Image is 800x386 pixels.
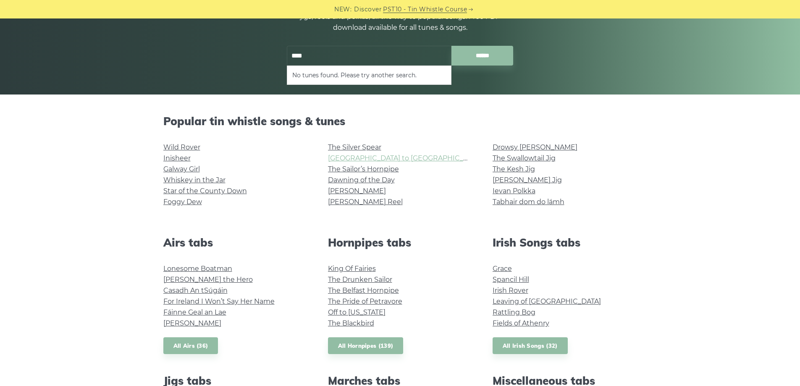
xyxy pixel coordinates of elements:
h2: Hornpipes tabs [328,236,472,249]
a: Fields of Athenry [493,319,549,327]
a: Galway Girl [163,165,200,173]
a: Ievan Polkka [493,187,535,195]
a: Wild Rover [163,143,200,151]
a: All Irish Songs (32) [493,337,568,354]
a: [PERSON_NAME] the Hero [163,276,253,284]
a: Tabhair dom do lámh [493,198,564,206]
a: The Kesh Jig [493,165,535,173]
a: Foggy Dew [163,198,202,206]
a: For Ireland I Won’t Say Her Name [163,297,275,305]
a: Rattling Bog [493,308,535,316]
li: No tunes found. Please try another search. [292,70,446,80]
span: Discover [354,5,382,14]
a: The Silver Spear [328,143,381,151]
a: Star of the County Down [163,187,247,195]
a: King Of Fairies [328,265,376,273]
a: Leaving of [GEOGRAPHIC_DATA] [493,297,601,305]
a: Dawning of the Day [328,176,395,184]
a: PST10 - Tin Whistle Course [383,5,467,14]
a: The Sailor’s Hornpipe [328,165,399,173]
a: The Pride of Petravore [328,297,402,305]
h2: Airs tabs [163,236,308,249]
h2: Irish Songs tabs [493,236,637,249]
a: Lonesome Boatman [163,265,232,273]
a: [PERSON_NAME] Reel [328,198,403,206]
a: Irish Rover [493,286,528,294]
a: Off to [US_STATE] [328,308,386,316]
h2: Popular tin whistle songs & tunes [163,115,637,128]
a: Drowsy [PERSON_NAME] [493,143,577,151]
a: [PERSON_NAME] [163,319,221,327]
a: Casadh An tSúgáin [163,286,228,294]
a: All Airs (36) [163,337,218,354]
a: The Swallowtail Jig [493,154,556,162]
a: Inisheer [163,154,191,162]
a: Spancil Hill [493,276,529,284]
a: [GEOGRAPHIC_DATA] to [GEOGRAPHIC_DATA] [328,154,483,162]
a: [PERSON_NAME] [328,187,386,195]
a: [PERSON_NAME] Jig [493,176,562,184]
a: The Drunken Sailor [328,276,392,284]
span: NEW: [334,5,351,14]
a: All Hornpipes (139) [328,337,404,354]
a: Grace [493,265,512,273]
a: Whiskey in the Jar [163,176,226,184]
a: The Belfast Hornpipe [328,286,399,294]
a: Fáinne Geal an Lae [163,308,226,316]
a: The Blackbird [328,319,374,327]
